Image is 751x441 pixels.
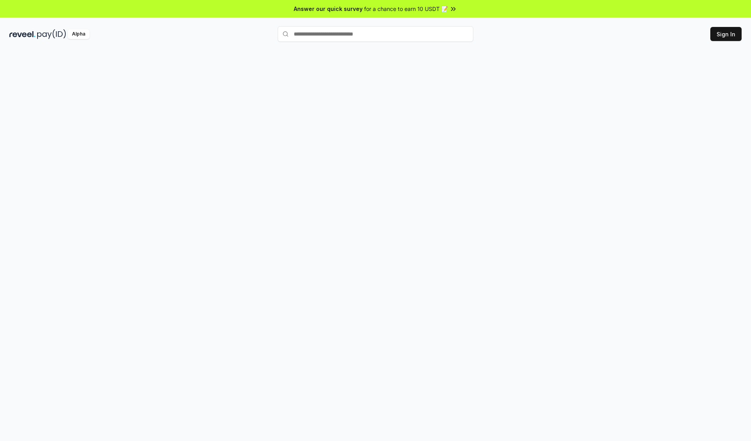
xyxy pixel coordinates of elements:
div: Alpha [68,29,90,39]
img: pay_id [37,29,66,39]
img: reveel_dark [9,29,36,39]
button: Sign In [710,27,742,41]
span: for a chance to earn 10 USDT 📝 [364,5,448,13]
span: Answer our quick survey [294,5,363,13]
